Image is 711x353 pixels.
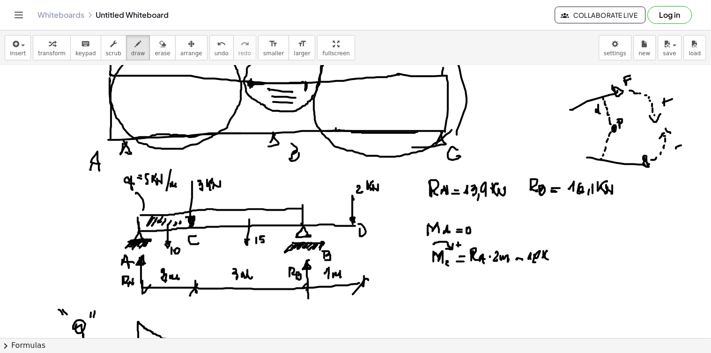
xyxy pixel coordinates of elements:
button: insert [5,35,31,60]
button: undoundo [210,35,234,60]
span: transform [38,50,66,57]
span: Collaborate Live [563,11,638,19]
span: fullscreen [322,50,350,57]
button: fullscreen [317,35,355,60]
button: draw [126,35,150,60]
i: format_size [298,38,307,50]
button: Toggle navigation [11,7,26,22]
button: new [634,35,656,60]
button: erase [150,35,175,60]
span: scrub [106,50,121,57]
i: undo [217,38,226,50]
span: erase [155,50,170,57]
button: scrub [101,35,127,60]
button: keyboardkeypad [70,35,101,60]
a: Whiteboards [37,10,84,20]
i: format_size [269,38,278,50]
span: draw [131,50,145,57]
i: redo [240,38,249,50]
button: arrange [175,35,208,60]
span: smaller [263,50,284,57]
button: transform [33,35,71,60]
span: undo [215,50,229,57]
span: settings [604,50,627,57]
button: Collaborate Live [555,7,646,23]
button: Log in [648,6,692,24]
i: keyboard [81,38,90,50]
button: format_sizelarger [289,35,315,60]
button: format_sizesmaller [258,35,289,60]
span: load [689,50,701,57]
span: redo [239,50,251,57]
span: new [639,50,651,57]
span: save [663,50,676,57]
span: larger [294,50,310,57]
span: insert [10,50,26,57]
span: keypad [75,50,96,57]
span: arrange [180,50,202,57]
button: redoredo [233,35,256,60]
button: save [658,35,682,60]
button: load [684,35,706,60]
button: settings [599,35,632,60]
